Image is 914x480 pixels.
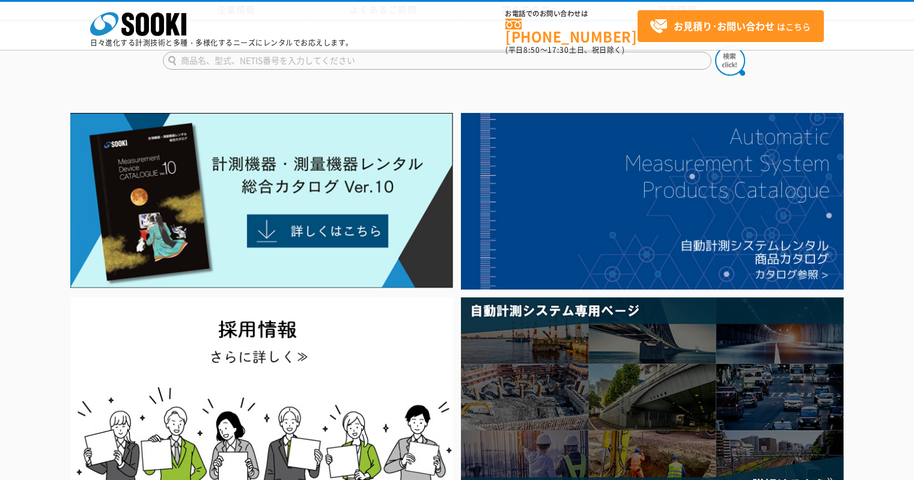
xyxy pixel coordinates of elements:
[505,10,638,17] span: お電話でのお問い合わせは
[461,113,844,290] img: 自動計測システムカタログ
[674,19,775,33] strong: お見積り･お問い合わせ
[90,39,353,46] p: 日々進化する計測技術と多種・多様化するニーズにレンタルでお応えします。
[505,19,638,43] a: [PHONE_NUMBER]
[70,113,453,288] img: Catalog Ver10
[638,10,824,42] a: お見積り･お問い合わせはこちら
[715,46,745,76] img: btn_search.png
[163,52,711,70] input: 商品名、型式、NETIS番号を入力してください
[547,44,569,55] span: 17:30
[523,44,540,55] span: 8:50
[650,17,811,35] span: はこちら
[505,44,624,55] span: (平日 ～ 土日、祝日除く)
